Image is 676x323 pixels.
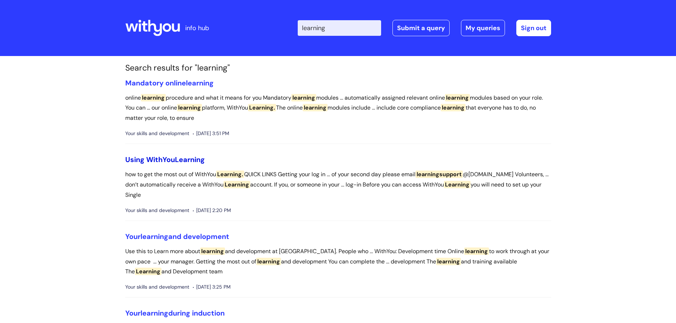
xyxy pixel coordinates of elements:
p: how to get the most out of WithYou QUICK LINKS Getting your log in ... of your second day please ... [125,169,551,200]
span: learning [141,308,168,318]
span: learning [291,94,316,101]
span: learningsupport [416,171,463,178]
a: Yourlearningduring induction [125,308,225,318]
span: learning [441,104,466,111]
span: learning [141,232,168,241]
span: learning [256,258,281,265]
h1: Search results for "learning" [125,63,551,73]
p: info hub [185,22,209,34]
span: [DATE] 2:20 PM [193,206,231,215]
a: Submit a query [392,20,450,36]
span: Your skills and development [125,206,189,215]
span: learning [445,94,470,101]
span: [DATE] 3:25 PM [193,283,231,291]
p: Use this to Learn more about and development at [GEOGRAPHIC_DATA]. People who ... WithYou: Develo... [125,246,551,277]
span: learning [464,247,489,255]
span: learning [200,247,225,255]
input: Search [298,20,381,36]
span: learning [177,104,202,111]
span: Your skills and development [125,129,189,138]
div: | - [298,20,551,36]
p: online procedure and what it means for you Mandatory modules ... automatically assigned relevant ... [125,93,551,123]
span: learning [186,78,214,88]
span: learning [303,104,328,111]
a: Yourlearningand development [125,232,229,241]
a: My queries [461,20,505,36]
span: Your skills and development [125,283,189,291]
span: learning [436,258,461,265]
span: Learning. [216,171,244,178]
span: [DATE] 3:51 PM [193,129,229,138]
a: Sign out [516,20,551,36]
span: Learning. [248,104,276,111]
span: Learning [175,155,205,164]
span: Learning [444,181,471,188]
a: Using WithYouLearning [125,155,205,164]
span: learning [141,94,166,101]
span: Learning [135,268,161,275]
span: Learning [224,181,250,188]
a: Mandatory onlinelearning [125,78,214,88]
